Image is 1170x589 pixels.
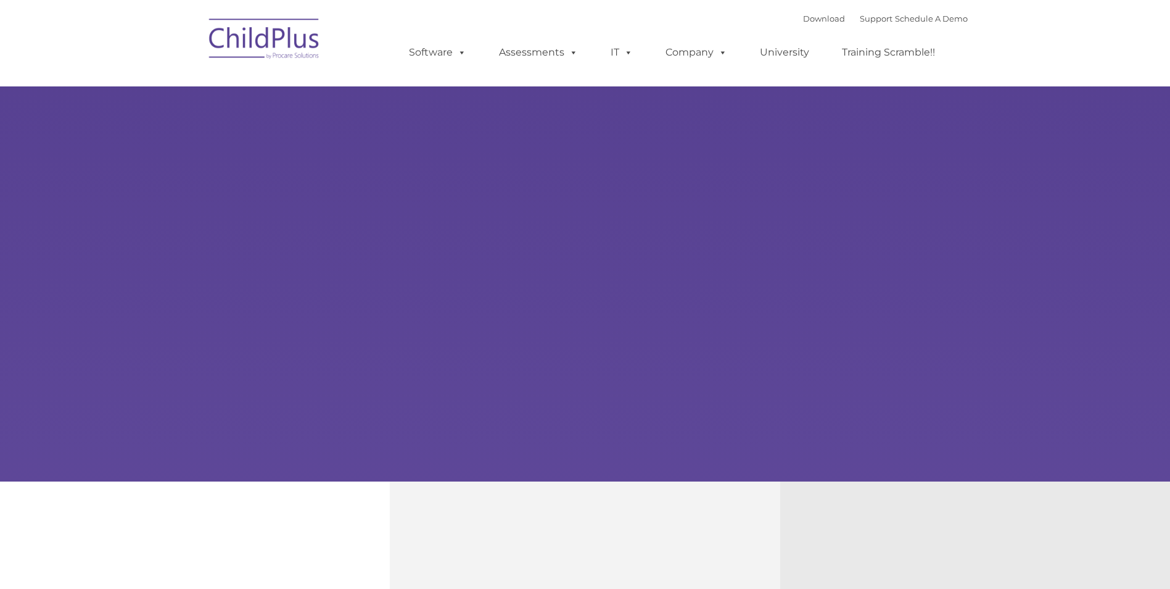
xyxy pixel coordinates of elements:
a: Software [397,40,479,65]
a: Download [803,14,845,23]
a: Assessments [487,40,590,65]
font: | [803,14,968,23]
a: University [748,40,822,65]
a: Support [860,14,892,23]
img: ChildPlus by Procare Solutions [203,10,326,72]
a: IT [598,40,645,65]
a: Training Scramble!! [830,40,947,65]
a: Company [653,40,739,65]
a: Schedule A Demo [895,14,968,23]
